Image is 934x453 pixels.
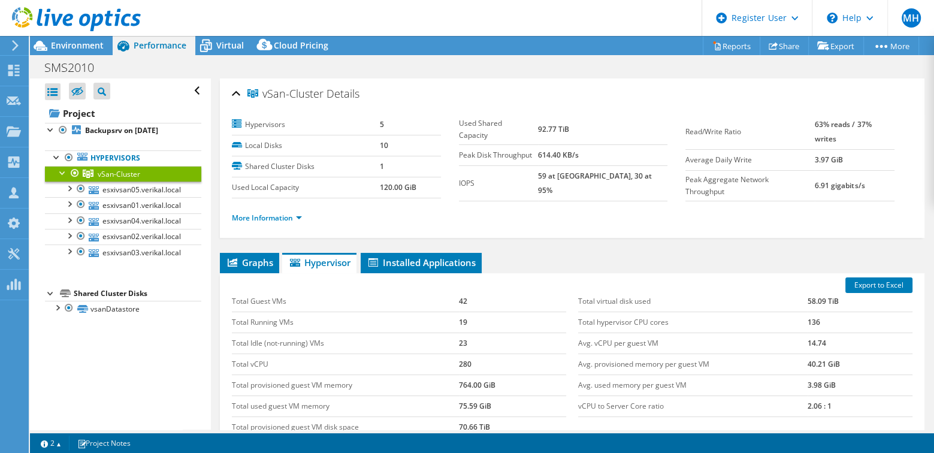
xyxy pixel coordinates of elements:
[808,37,864,55] a: Export
[45,301,201,316] a: vsanDatastore
[134,40,186,51] span: Performance
[815,155,843,165] b: 3.97 GiB
[808,395,912,416] td: 2.06 : 1
[827,13,838,23] svg: \n
[45,213,201,229] a: esxivsan04.verikal.local
[232,312,459,333] td: Total Running VMs
[98,169,140,179] span: vSan-Cluster
[380,161,384,171] b: 1
[288,256,350,268] span: Hypervisor
[380,119,384,129] b: 5
[808,354,912,375] td: 40.21 GiB
[232,161,380,173] label: Shared Cluster Disks
[703,37,760,55] a: Reports
[232,140,380,152] label: Local Disks
[538,124,569,134] b: 92.77 TiB
[232,119,380,131] label: Hypervisors
[232,375,459,395] td: Total provisioned guest VM memory
[380,140,388,150] b: 10
[327,86,359,101] span: Details
[808,333,912,354] td: 14.74
[685,154,815,166] label: Average Daily Write
[45,150,201,166] a: Hypervisors
[538,171,652,195] b: 59 at [GEOGRAPHIC_DATA], 30 at 95%
[808,312,912,333] td: 136
[45,182,201,197] a: esxivsan05.verikal.local
[578,312,808,333] td: Total hypervisor CPU cores
[459,395,566,416] td: 75.59 GiB
[845,277,912,293] a: Export to Excel
[459,333,566,354] td: 23
[45,197,201,213] a: esxivsan01.verikal.local
[232,333,459,354] td: Total Idle (not-running) VMs
[459,312,566,333] td: 19
[216,40,244,51] span: Virtual
[459,291,566,312] td: 42
[685,126,815,138] label: Read/Write Ratio
[232,291,459,312] td: Total Guest VMs
[232,182,380,194] label: Used Local Capacity
[45,123,201,138] a: Backupsrv on [DATE]
[459,416,566,437] td: 70.66 TiB
[367,256,476,268] span: Installed Applications
[760,37,809,55] a: Share
[232,213,302,223] a: More Information
[32,436,69,451] a: 2
[45,166,201,182] a: vSan-Cluster
[815,180,865,191] b: 6.91 gigabits/s
[247,88,324,100] span: vSan-Cluster
[45,244,201,260] a: esxivsan03.verikal.local
[232,395,459,416] td: Total used guest VM memory
[815,119,871,144] b: 63% reads / 37% writes
[808,291,912,312] td: 58.09 TiB
[578,375,808,395] td: Avg. used memory per guest VM
[578,354,808,375] td: Avg. provisioned memory per guest VM
[45,229,201,244] a: esxivsan02.verikal.local
[578,291,808,312] td: Total virtual disk used
[459,149,538,161] label: Peak Disk Throughput
[902,8,921,28] span: MH
[459,117,538,141] label: Used Shared Capacity
[274,40,328,51] span: Cloud Pricing
[69,436,139,451] a: Project Notes
[380,182,416,192] b: 120.00 GiB
[39,61,113,74] h1: SMS2010
[863,37,919,55] a: More
[578,333,808,354] td: Avg. vCPU per guest VM
[74,286,201,301] div: Shared Cluster Disks
[459,375,566,395] td: 764.00 GiB
[459,354,566,375] td: 280
[459,177,538,189] label: IOPS
[232,354,459,375] td: Total vCPU
[45,104,201,123] a: Project
[808,375,912,395] td: 3.98 GiB
[578,395,808,416] td: vCPU to Server Core ratio
[85,125,158,135] b: Backupsrv on [DATE]
[51,40,104,51] span: Environment
[226,256,273,268] span: Graphs
[538,150,579,160] b: 614.40 KB/s
[685,174,815,198] label: Peak Aggregate Network Throughput
[232,416,459,437] td: Total provisioned guest VM disk space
